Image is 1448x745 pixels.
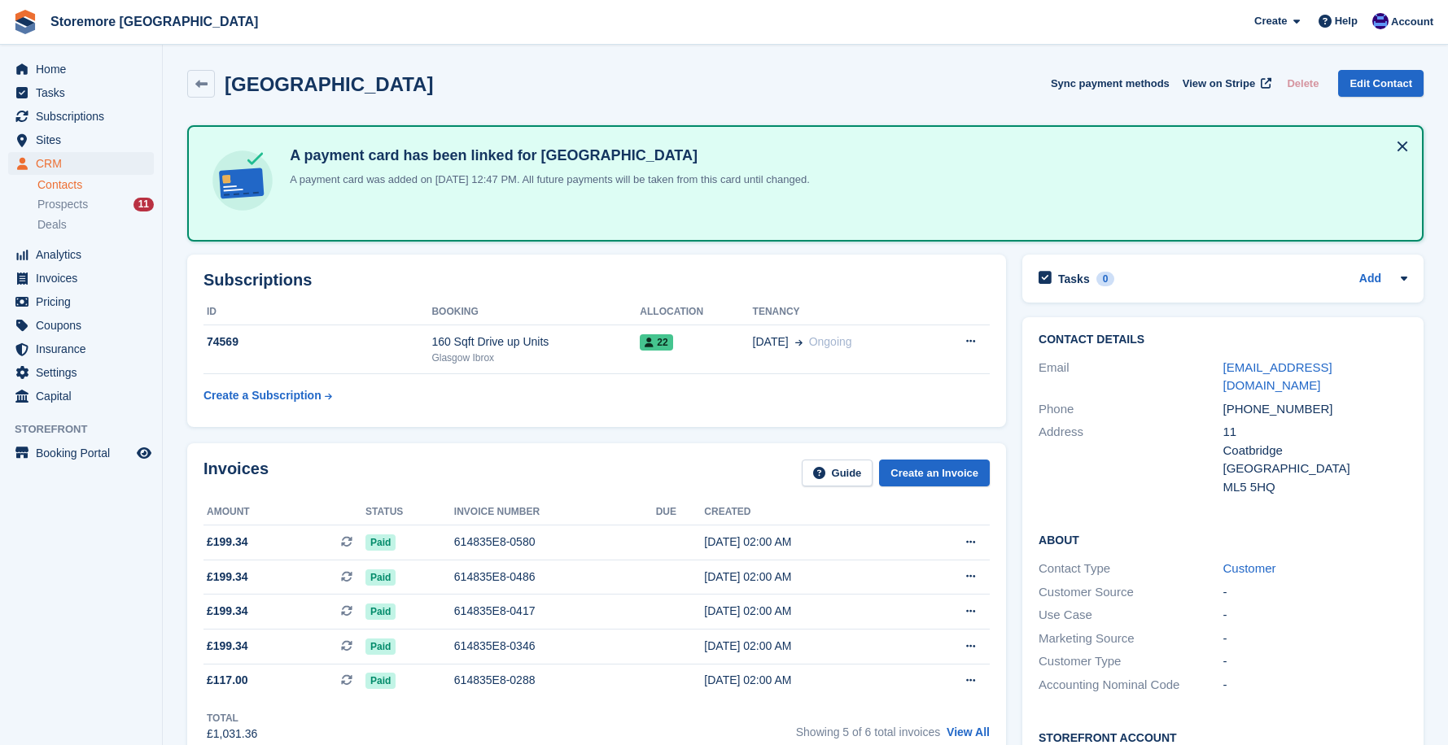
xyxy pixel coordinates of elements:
[207,603,248,620] span: £199.34
[809,335,852,348] span: Ongoing
[1039,676,1223,695] div: Accounting Nominal Code
[8,81,154,104] a: menu
[454,638,656,655] div: 614835E8-0346
[1223,652,1407,671] div: -
[1039,423,1223,496] div: Address
[365,499,454,525] th: Status
[36,267,133,290] span: Invoices
[203,460,269,486] h2: Invoices
[36,105,133,128] span: Subscriptions
[1335,13,1358,29] span: Help
[802,460,873,486] a: Guide
[207,638,248,655] span: £199.34
[1223,630,1407,648] div: -
[225,73,433,95] h2: [GEOGRAPHIC_DATA]
[704,499,909,525] th: Created
[8,105,154,128] a: menu
[1280,70,1325,97] button: Delete
[8,243,154,266] a: menu
[704,534,909,551] div: [DATE] 02:00 AM
[796,725,940,738] span: Showing 5 of 6 total invoices
[1223,583,1407,602] div: -
[1359,270,1381,289] a: Add
[753,299,930,325] th: Tenancy
[1223,676,1407,695] div: -
[36,81,133,104] span: Tasks
[1039,652,1223,671] div: Customer Type
[1051,70,1170,97] button: Sync payment methods
[36,152,133,175] span: CRM
[207,725,257,743] div: £1,031.36
[8,361,154,384] a: menu
[8,385,154,407] a: menu
[879,460,990,486] a: Create an Invoice
[1039,729,1407,745] h2: Storefront Account
[431,333,640,351] div: 160 Sqft Drive up Units
[8,129,154,151] a: menu
[1176,70,1275,97] a: View on Stripe
[1039,531,1407,547] h2: About
[1183,76,1255,92] span: View on Stripe
[13,10,37,34] img: stora-icon-8386f47178a22dfd0bd8f6a31ec36ba5ce8667c1dd55bd0f319d3a0aa187defe.svg
[1223,360,1332,393] a: [EMAIL_ADDRESS][DOMAIN_NAME]
[37,216,154,233] a: Deals
[1391,14,1433,30] span: Account
[208,146,277,215] img: card-linked-ebf98d0992dc2aeb22e95c0e3c79077019eb2392cfd83c6a337811c24bc77127.svg
[36,385,133,407] span: Capital
[1039,606,1223,625] div: Use Case
[1039,359,1223,395] div: Email
[704,672,909,689] div: [DATE] 02:00 AM
[454,672,656,689] div: 614835E8-0288
[15,421,162,438] span: Storefront
[36,290,133,313] span: Pricing
[1039,400,1223,419] div: Phone
[1039,630,1223,648] div: Marketing Source
[36,361,133,384] span: Settings
[640,334,672,351] span: 22
[656,499,705,525] th: Due
[1039,333,1407,346] h2: Contact Details
[431,351,640,365] div: Glasgow Ibrox
[454,534,656,551] div: 614835E8-0580
[37,197,88,212] span: Prospects
[640,299,752,325] th: Allocation
[1223,442,1407,460] div: Coatbridge
[44,8,265,35] a: Storemore [GEOGRAPHIC_DATA]
[704,603,909,620] div: [DATE] 02:00 AM
[704,569,909,586] div: [DATE] 02:00 AM
[37,196,154,213] a: Prospects 11
[1223,478,1407,497] div: ML5 5HQ
[431,299,640,325] th: Booking
[454,603,656,620] div: 614835E8-0417
[203,381,332,411] a: Create a Subscription
[203,387,322,404] div: Create a Subscription
[365,603,396,620] span: Paid
[207,672,248,689] span: £117.00
[203,333,431,351] div: 74569
[37,177,154,193] a: Contacts
[1223,400,1407,419] div: [PHONE_NUMBER]
[1223,460,1407,478] div: [GEOGRAPHIC_DATA]
[8,338,154,360] a: menu
[36,58,133,81] span: Home
[36,442,133,464] span: Booking Portal
[8,267,154,290] a: menu
[1096,272,1115,286] div: 0
[454,569,656,586] div: 614835E8-0486
[36,129,133,151] span: Sites
[1338,70,1424,97] a: Edit Contact
[1039,560,1223,578] div: Contact Type
[365,569,396,586] span: Paid
[1223,423,1407,442] div: 11
[8,442,154,464] a: menu
[203,271,990,290] h2: Subscriptions
[37,217,67,233] span: Deals
[207,534,248,551] span: £199.34
[704,638,909,655] div: [DATE] 02:00 AM
[1223,561,1276,575] a: Customer
[283,146,810,165] h4: A payment card has been linked for [GEOGRAPHIC_DATA]
[8,314,154,337] a: menu
[36,338,133,360] span: Insurance
[36,243,133,266] span: Analytics
[283,172,810,188] p: A payment card was added on [DATE] 12:47 PM. All future payments will be taken from this card unt...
